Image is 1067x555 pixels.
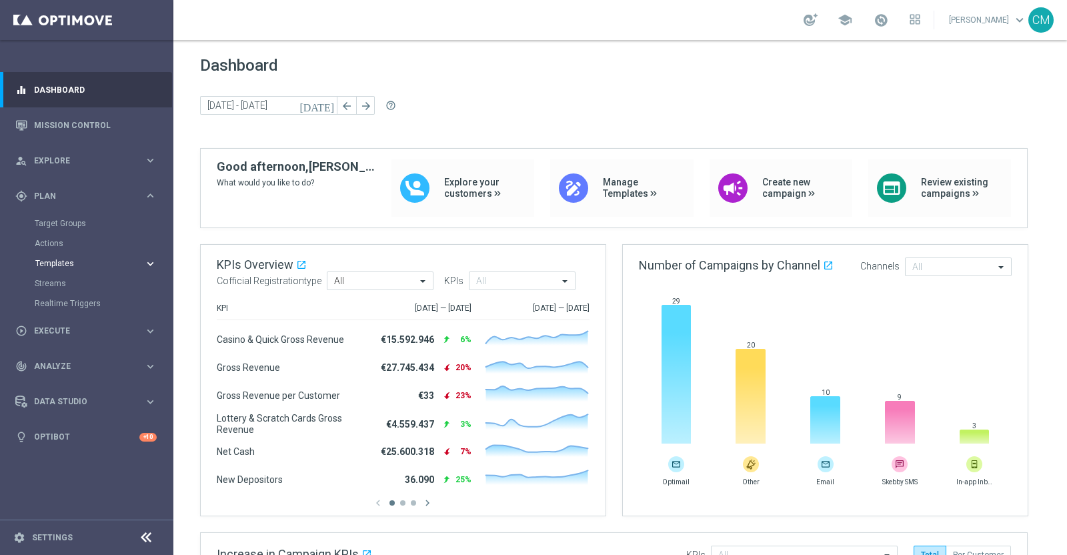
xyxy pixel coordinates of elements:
[34,72,157,107] a: Dashboard
[15,326,157,336] button: play_circle_outline Execute keyboard_arrow_right
[35,298,139,309] a: Realtime Triggers
[15,120,157,131] button: Mission Control
[838,13,852,27] span: school
[35,218,139,229] a: Target Groups
[15,107,157,143] div: Mission Control
[15,396,144,408] div: Data Studio
[35,259,144,267] div: Templates
[15,396,157,407] button: Data Studio keyboard_arrow_right
[34,107,157,143] a: Mission Control
[35,259,131,267] span: Templates
[35,213,172,233] div: Target Groups
[35,294,172,314] div: Realtime Triggers
[35,258,157,269] button: Templates keyboard_arrow_right
[15,84,27,96] i: equalizer
[144,325,157,338] i: keyboard_arrow_right
[15,155,27,167] i: person_search
[34,362,144,370] span: Analyze
[15,360,144,372] div: Analyze
[35,253,172,273] div: Templates
[15,190,144,202] div: Plan
[34,327,144,335] span: Execute
[15,72,157,107] div: Dashboard
[34,420,139,455] a: Optibot
[15,85,157,95] button: equalizer Dashboard
[139,433,157,442] div: +10
[144,189,157,202] i: keyboard_arrow_right
[1012,13,1027,27] span: keyboard_arrow_down
[1028,7,1054,33] div: CM
[15,420,157,455] div: Optibot
[15,191,157,201] button: gps_fixed Plan keyboard_arrow_right
[144,154,157,167] i: keyboard_arrow_right
[35,278,139,289] a: Streams
[15,431,27,443] i: lightbulb
[34,157,144,165] span: Explore
[34,192,144,200] span: Plan
[35,238,139,249] a: Actions
[144,396,157,408] i: keyboard_arrow_right
[15,190,27,202] i: gps_fixed
[15,155,157,166] button: person_search Explore keyboard_arrow_right
[948,10,1028,30] a: [PERSON_NAME]keyboard_arrow_down
[13,532,25,544] i: settings
[15,325,144,337] div: Execute
[15,360,27,372] i: track_changes
[15,155,144,167] div: Explore
[34,398,144,406] span: Data Studio
[144,257,157,270] i: keyboard_arrow_right
[15,325,27,337] i: play_circle_outline
[35,273,172,294] div: Streams
[32,534,73,542] a: Settings
[35,233,172,253] div: Actions
[15,361,157,372] button: track_changes Analyze keyboard_arrow_right
[144,360,157,373] i: keyboard_arrow_right
[15,432,157,442] button: lightbulb Optibot +10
